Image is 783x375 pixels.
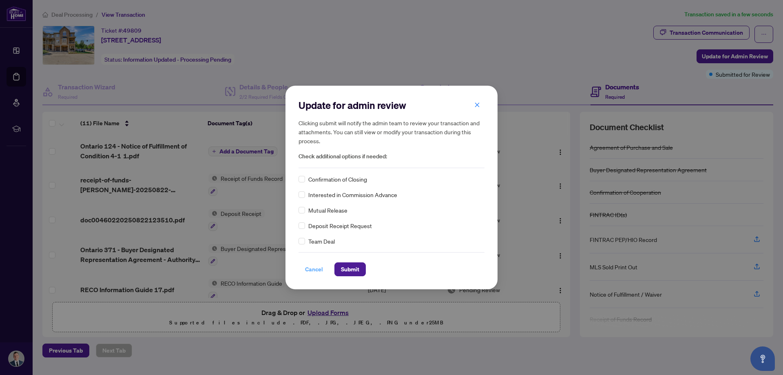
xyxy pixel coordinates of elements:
[299,152,484,161] span: Check additional options if needed:
[334,262,366,276] button: Submit
[299,118,484,145] h5: Clicking submit will notify the admin team to review your transaction and attachments. You can st...
[750,346,775,371] button: Open asap
[305,263,323,276] span: Cancel
[308,190,397,199] span: Interested in Commission Advance
[308,206,347,215] span: Mutual Release
[308,237,335,246] span: Team Deal
[308,221,372,230] span: Deposit Receipt Request
[299,99,484,112] h2: Update for admin review
[341,263,359,276] span: Submit
[474,102,480,108] span: close
[299,262,330,276] button: Cancel
[308,175,367,184] span: Confirmation of Closing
